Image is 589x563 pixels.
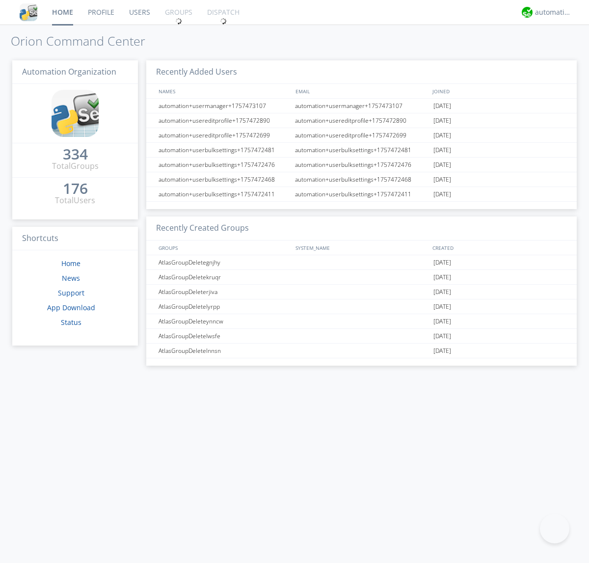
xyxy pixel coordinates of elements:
[52,161,99,172] div: Total Groups
[156,299,292,314] div: AtlasGroupDeletelyrpp
[63,149,88,161] a: 334
[61,259,80,268] a: Home
[156,128,292,142] div: automation+usereditprofile+1757472699
[47,303,95,312] a: App Download
[22,66,116,77] span: Automation Organization
[146,60,577,84] h3: Recently Added Users
[156,172,292,187] div: automation+userbulksettings+1757472468
[146,99,577,113] a: automation+usermanager+1757473107automation+usermanager+1757473107[DATE]
[433,329,451,344] span: [DATE]
[156,255,292,269] div: AtlasGroupDeletegnjhy
[146,143,577,158] a: automation+userbulksettings+1757472481automation+userbulksettings+1757472481[DATE]
[293,99,431,113] div: automation+usermanager+1757473107
[156,143,292,157] div: automation+userbulksettings+1757472481
[293,128,431,142] div: automation+usereditprofile+1757472699
[146,172,577,187] a: automation+userbulksettings+1757472468automation+userbulksettings+1757472468[DATE]
[156,158,292,172] div: automation+userbulksettings+1757472476
[156,329,292,343] div: AtlasGroupDeletelwsfe
[433,99,451,113] span: [DATE]
[220,18,227,25] img: spin.svg
[63,149,88,159] div: 334
[156,113,292,128] div: automation+usereditprofile+1757472890
[156,314,292,328] div: AtlasGroupDeleteynncw
[12,227,138,251] h3: Shortcuts
[146,270,577,285] a: AtlasGroupDeletekruqr[DATE]
[146,285,577,299] a: AtlasGroupDeleterjiva[DATE]
[293,158,431,172] div: automation+userbulksettings+1757472476
[146,216,577,241] h3: Recently Created Groups
[433,113,451,128] span: [DATE]
[293,84,430,98] div: EMAIL
[293,172,431,187] div: automation+userbulksettings+1757472468
[156,99,292,113] div: automation+usermanager+1757473107
[52,90,99,137] img: cddb5a64eb264b2086981ab96f4c1ba7
[175,18,182,25] img: spin.svg
[156,187,292,201] div: automation+userbulksettings+1757472411
[540,514,569,543] iframe: Toggle Customer Support
[62,273,80,283] a: News
[63,184,88,193] div: 176
[156,84,291,98] div: NAMES
[58,288,84,297] a: Support
[61,318,81,327] a: Status
[146,113,577,128] a: automation+usereditprofile+1757472890automation+usereditprofile+1757472890[DATE]
[293,113,431,128] div: automation+usereditprofile+1757472890
[293,187,431,201] div: automation+userbulksettings+1757472411
[433,270,451,285] span: [DATE]
[146,299,577,314] a: AtlasGroupDeletelyrpp[DATE]
[156,285,292,299] div: AtlasGroupDeleterjiva
[63,184,88,195] a: 176
[146,344,577,358] a: AtlasGroupDeletelnnsn[DATE]
[146,314,577,329] a: AtlasGroupDeleteynncw[DATE]
[156,270,292,284] div: AtlasGroupDeletekruqr
[433,143,451,158] span: [DATE]
[522,7,533,18] img: d2d01cd9b4174d08988066c6d424eccd
[433,172,451,187] span: [DATE]
[433,158,451,172] span: [DATE]
[293,143,431,157] div: automation+userbulksettings+1757472481
[430,84,567,98] div: JOINED
[430,241,567,255] div: CREATED
[156,241,291,255] div: GROUPS
[146,128,577,143] a: automation+usereditprofile+1757472699automation+usereditprofile+1757472699[DATE]
[433,285,451,299] span: [DATE]
[146,158,577,172] a: automation+userbulksettings+1757472476automation+userbulksettings+1757472476[DATE]
[55,195,95,206] div: Total Users
[433,128,451,143] span: [DATE]
[433,314,451,329] span: [DATE]
[433,299,451,314] span: [DATE]
[433,344,451,358] span: [DATE]
[20,3,37,21] img: cddb5a64eb264b2086981ab96f4c1ba7
[433,187,451,202] span: [DATE]
[146,329,577,344] a: AtlasGroupDeletelwsfe[DATE]
[146,187,577,202] a: automation+userbulksettings+1757472411automation+userbulksettings+1757472411[DATE]
[156,344,292,358] div: AtlasGroupDeletelnnsn
[146,255,577,270] a: AtlasGroupDeletegnjhy[DATE]
[535,7,572,17] div: automation+atlas
[433,255,451,270] span: [DATE]
[293,241,430,255] div: SYSTEM_NAME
